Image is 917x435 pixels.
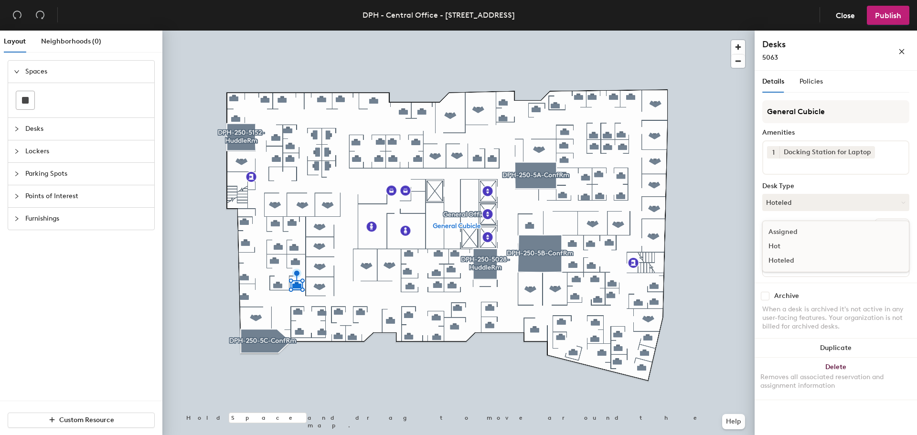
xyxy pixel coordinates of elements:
[763,254,858,268] div: Hoteled
[763,225,858,239] div: Assigned
[25,118,149,140] span: Desks
[779,146,875,159] div: Docking Station for Laptop
[763,239,858,254] div: Hot
[755,339,917,358] button: Duplicate
[762,38,867,51] h4: Desks
[25,163,149,185] span: Parking Spots
[25,140,149,162] span: Lockers
[25,61,149,83] span: Spaces
[772,148,775,158] span: 1
[31,6,50,25] button: Redo (⌘ + ⇧ + Z)
[875,11,901,20] span: Publish
[722,414,745,429] button: Help
[14,126,20,132] span: collapsed
[8,6,27,25] button: Undo (⌘ + Z)
[25,208,149,230] span: Furnishings
[867,6,909,25] button: Publish
[755,358,917,400] button: DeleteRemoves all associated reservation and assignment information
[8,413,155,428] button: Custom Resource
[800,77,823,85] span: Policies
[25,185,149,207] span: Points of Interest
[874,219,909,235] button: Ungroup
[762,129,909,137] div: Amenities
[762,77,784,85] span: Details
[363,9,515,21] div: DPH - Central Office - [STREET_ADDRESS]
[828,6,863,25] button: Close
[14,216,20,222] span: collapsed
[836,11,855,20] span: Close
[898,48,905,55] span: close
[41,37,101,45] span: Neighborhoods (0)
[14,149,20,154] span: collapsed
[12,10,22,20] span: undo
[14,171,20,177] span: collapsed
[762,305,909,331] div: When a desk is archived it's not active in any user-facing features. Your organization is not bil...
[14,193,20,199] span: collapsed
[762,53,778,62] span: 5063
[59,416,114,424] span: Custom Resource
[774,292,799,300] div: Archive
[14,69,20,74] span: expanded
[760,373,911,390] div: Removes all associated reservation and assignment information
[762,182,909,190] div: Desk Type
[4,37,26,45] span: Layout
[767,146,779,159] button: 1
[762,194,909,211] button: Hoteled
